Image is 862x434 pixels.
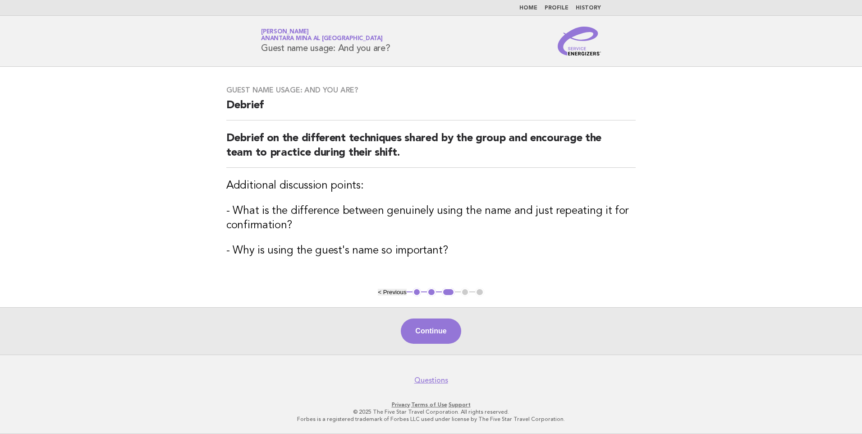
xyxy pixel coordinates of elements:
a: Profile [545,5,569,11]
h1: Guest name usage: And you are? [261,29,390,53]
h3: - What is the difference between genuinely using the name and just repeating it for confirmation? [226,204,636,233]
a: Terms of Use [411,402,447,408]
h3: Additional discussion points: [226,179,636,193]
a: Privacy [392,402,410,408]
h2: Debrief [226,98,636,120]
p: © 2025 The Five Star Travel Corporation. All rights reserved. [155,408,707,416]
h2: Debrief on the different techniques shared by the group and encourage the team to practice during... [226,131,636,168]
a: Questions [414,376,448,385]
button: 2 [427,288,436,297]
button: 3 [442,288,455,297]
button: Continue [401,319,461,344]
p: · · [155,401,707,408]
h3: Guest name usage: And you are? [226,86,636,95]
p: Forbes is a registered trademark of Forbes LLC used under license by The Five Star Travel Corpora... [155,416,707,423]
span: Anantara Mina al [GEOGRAPHIC_DATA] [261,36,383,42]
button: 1 [413,288,422,297]
a: Home [519,5,537,11]
button: < Previous [378,289,406,295]
a: [PERSON_NAME]Anantara Mina al [GEOGRAPHIC_DATA] [261,29,383,42]
a: Support [449,402,471,408]
h3: - Why is using the guest's name so important? [226,244,636,258]
a: History [576,5,601,11]
img: Service Energizers [558,27,601,55]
